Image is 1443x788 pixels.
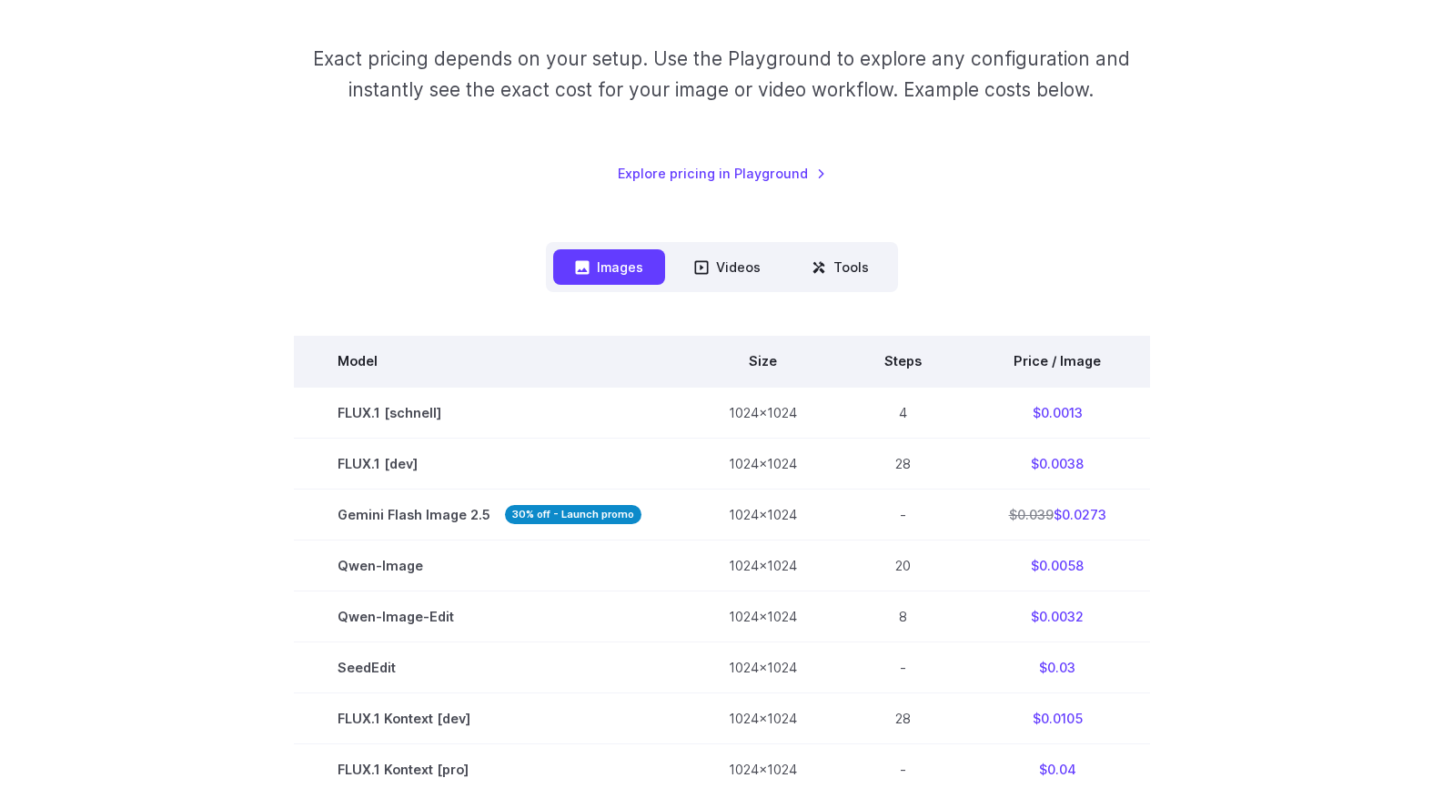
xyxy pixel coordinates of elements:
[965,642,1150,693] td: $0.03
[618,163,826,184] a: Explore pricing in Playground
[841,540,965,591] td: 20
[685,336,841,387] th: Size
[685,693,841,744] td: 1024x1024
[965,336,1150,387] th: Price / Image
[685,439,841,490] td: 1024x1024
[965,693,1150,744] td: $0.0105
[965,387,1150,439] td: $0.0013
[338,504,641,525] span: Gemini Flash Image 2.5
[841,490,965,540] td: -
[841,387,965,439] td: 4
[965,540,1150,591] td: $0.0058
[553,249,665,285] button: Images
[685,591,841,642] td: 1024x1024
[685,490,841,540] td: 1024x1024
[965,490,1150,540] td: $0.0273
[685,387,841,439] td: 1024x1024
[841,591,965,642] td: 8
[841,439,965,490] td: 28
[672,249,782,285] button: Videos
[294,540,685,591] td: Qwen-Image
[1009,507,1054,522] s: $0.039
[685,642,841,693] td: 1024x1024
[294,439,685,490] td: FLUX.1 [dev]
[278,44,1165,105] p: Exact pricing depends on your setup. Use the Playground to explore any configuration and instantl...
[294,642,685,693] td: SeedEdit
[841,642,965,693] td: -
[294,336,685,387] th: Model
[294,591,685,642] td: Qwen-Image-Edit
[294,693,685,744] td: FLUX.1 Kontext [dev]
[790,249,891,285] button: Tools
[505,505,641,524] strong: 30% off - Launch promo
[294,387,685,439] td: FLUX.1 [schnell]
[965,439,1150,490] td: $0.0038
[965,591,1150,642] td: $0.0032
[685,540,841,591] td: 1024x1024
[841,693,965,744] td: 28
[841,336,965,387] th: Steps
